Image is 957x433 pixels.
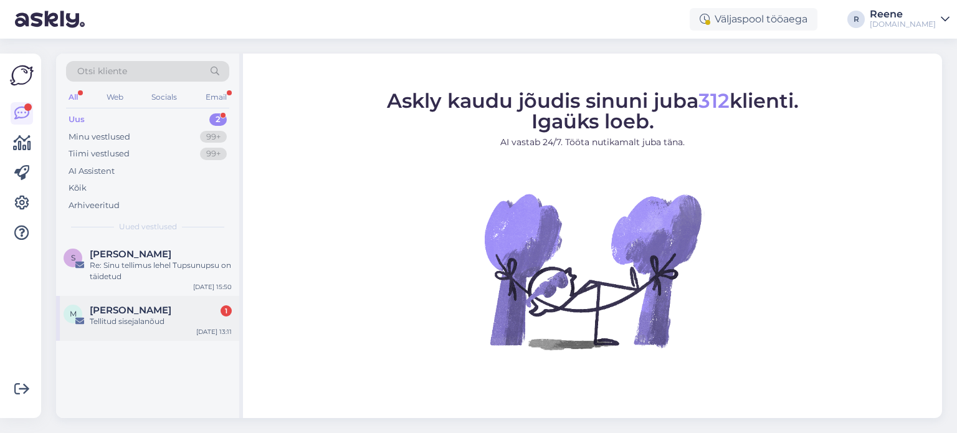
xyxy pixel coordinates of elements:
img: No Chat active [480,159,705,383]
div: Tellitud sisejalanõud [90,316,232,327]
div: Arhiveeritud [69,199,120,212]
div: 99+ [200,131,227,143]
div: Uus [69,113,85,126]
a: Reene[DOMAIN_NAME] [870,9,950,29]
span: M [70,309,77,318]
div: [DATE] 15:50 [193,282,232,292]
div: 1 [221,305,232,316]
span: Otsi kliente [77,65,127,78]
span: Sally Saulep [90,249,171,260]
div: Web [104,89,126,105]
div: 99+ [200,148,227,160]
div: Kõik [69,182,87,194]
div: Re: Sinu tellimus lehel Tupsunupsu on täidetud [90,260,232,282]
span: 312 [698,88,730,113]
span: Uued vestlused [119,221,177,232]
div: Reene [870,9,936,19]
img: Askly Logo [10,64,34,87]
div: R [847,11,865,28]
span: S [71,253,75,262]
div: All [66,89,80,105]
div: Socials [149,89,179,105]
div: Minu vestlused [69,131,130,143]
span: Askly kaudu jõudis sinuni juba klienti. Igaüks loeb. [387,88,799,133]
span: Merilyn Paldra [90,305,171,316]
div: AI Assistent [69,165,115,178]
div: 2 [209,113,227,126]
div: Tiimi vestlused [69,148,130,160]
div: Email [203,89,229,105]
div: [DOMAIN_NAME] [870,19,936,29]
div: Väljaspool tööaega [690,8,817,31]
p: AI vastab 24/7. Tööta nutikamalt juba täna. [387,136,799,149]
div: [DATE] 13:11 [196,327,232,336]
